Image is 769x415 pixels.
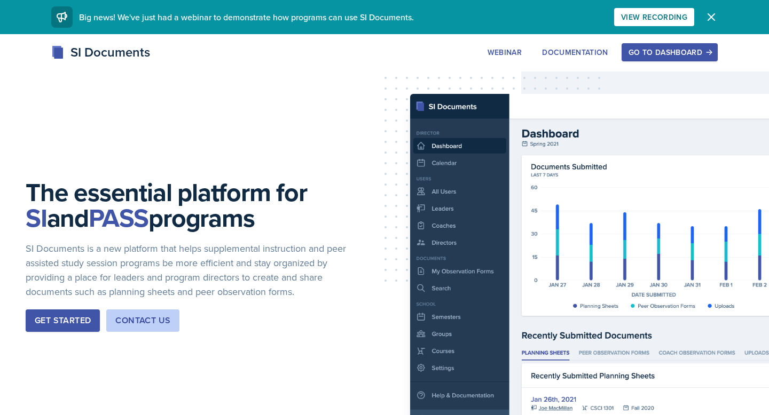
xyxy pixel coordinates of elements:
div: SI Documents [51,43,150,62]
div: Documentation [542,48,608,57]
div: Go to Dashboard [629,48,711,57]
div: Contact Us [115,314,170,327]
button: Webinar [481,43,529,61]
button: Go to Dashboard [622,43,718,61]
button: Documentation [535,43,615,61]
div: View Recording [621,13,687,21]
div: Webinar [488,48,522,57]
button: View Recording [614,8,694,26]
div: Get Started [35,314,91,327]
span: Big news! We've just had a webinar to demonstrate how programs can use SI Documents. [79,11,414,23]
button: Contact Us [106,309,179,332]
button: Get Started [26,309,100,332]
